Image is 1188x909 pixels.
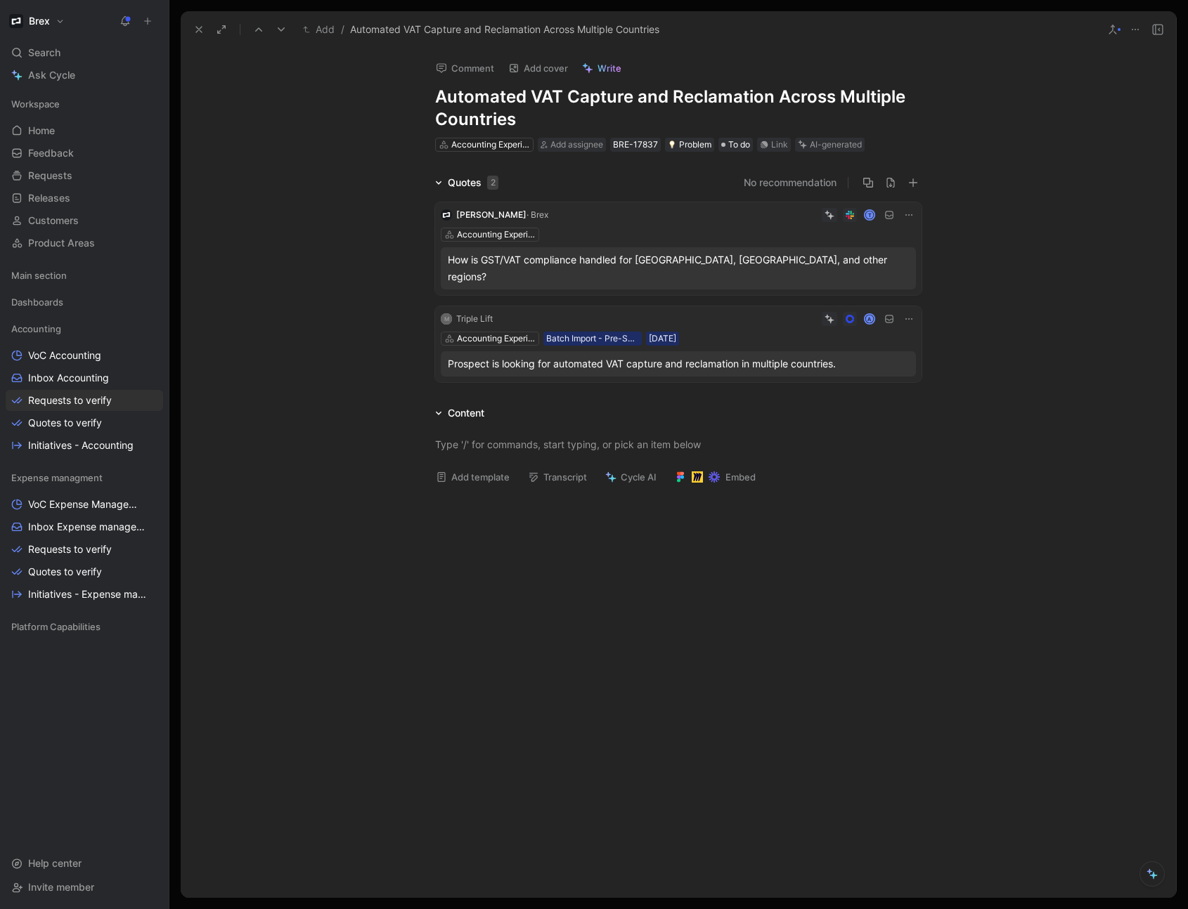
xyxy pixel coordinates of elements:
div: Help center [6,853,163,874]
div: Quotes2 [430,174,504,191]
div: Platform Capabilities [6,616,163,641]
div: AccountingVoC AccountingInbox AccountingRequests to verifyQuotes to verifyInitiatives - Accounting [6,318,163,456]
div: Main section [6,265,163,290]
div: Workspace [6,93,163,115]
span: Requests to verify [28,393,112,407]
a: Ask Cycle [6,65,163,86]
a: Initiatives - Expense management [6,584,163,605]
span: Workspace [11,97,60,111]
img: 💡 [668,140,676,149]
a: Releases [6,188,163,209]
a: Inbox Accounting [6,367,163,388]
span: Releases [28,191,70,205]
div: How is GST/VAT compliance handled for [GEOGRAPHIC_DATA], [GEOGRAPHIC_DATA], and other regions? [448,251,909,285]
div: Expense managment [6,467,163,488]
button: Add [299,21,338,38]
span: Ask Cycle [28,67,75,84]
a: Home [6,120,163,141]
div: M [441,313,452,325]
span: Write [598,62,621,74]
span: Search [28,44,60,61]
button: Add cover [502,58,574,78]
h1: Brex [29,15,50,27]
div: Problem [668,138,711,152]
button: Add template [430,467,516,487]
span: Help center [28,857,82,869]
div: Batch Import - Pre-Sales [546,332,639,346]
span: Quotes to verify [28,565,102,579]
div: [DATE] [649,332,676,346]
div: Dashboards [6,292,163,317]
span: Initiatives - Expense management [28,587,147,601]
span: Customers [28,214,79,228]
div: Dashboards [6,292,163,313]
div: Accounting Experience [451,138,530,152]
a: Requests to verify [6,390,163,411]
span: / [341,21,344,38]
div: Content [430,405,490,421]
button: No recommendation [744,174,837,191]
button: Comment [430,58,501,78]
button: Cycle AI [599,467,663,487]
span: Platform Capabilities [11,620,101,634]
span: VoC Accounting [28,348,101,362]
div: Expense managmentVoC Expense ManagementInbox Expense managementRequests to verifyQuotes to verify... [6,467,163,605]
a: VoC Accounting [6,345,163,366]
span: Invite member [28,881,94,893]
div: BRE-17837 [613,138,658,152]
span: Dashboards [11,295,63,309]
a: Initiatives - Accounting [6,435,163,456]
span: Requests to verify [28,542,112,556]
a: Quotes to verify [6,561,163,582]
div: Search [6,42,163,63]
button: BrexBrex [6,11,68,31]
span: Main section [11,268,67,282]
span: · Brex [527,209,548,220]
span: Expense managment [11,471,103,485]
span: Quotes to verify [28,416,102,430]
div: Triple Lift [456,312,493,326]
h1: Automated VAT Capture and Reclamation Across Multiple Countries [435,86,922,131]
div: Content [448,405,484,421]
span: Feedback [28,146,74,160]
span: Automated VAT Capture and Reclamation Across Multiple Countries [350,21,659,38]
img: logo [441,209,452,221]
a: Requests to verify [6,539,163,560]
span: [PERSON_NAME] [456,209,527,220]
a: Customers [6,210,163,231]
div: Main section [6,265,163,286]
div: To do [718,138,753,152]
div: Prospect is looking for automated VAT capture and reclamation in multiple countries. [448,355,909,372]
div: Invite member [6,877,163,898]
div: 2 [487,176,498,190]
a: Product Areas [6,233,163,254]
div: Accounting Experience [457,332,536,346]
span: VoC Expense Management [28,497,144,511]
div: Accounting Experience [457,228,536,242]
span: Add assignee [550,139,603,150]
a: VoC Expense Management [6,494,163,515]
span: To do [728,138,750,152]
div: Link [771,138,788,152]
span: Product Areas [28,236,95,250]
span: Inbox Accounting [28,371,109,385]
div: AI-generated [810,138,862,152]
div: Quotes [448,174,498,191]
img: Brex [9,14,23,28]
a: Feedback [6,143,163,164]
span: Inbox Expense management [28,520,145,534]
button: Transcript [522,467,593,487]
button: Embed [669,467,762,487]
a: Quotes to verify [6,412,163,433]
button: Write [576,58,628,78]
div: T [865,210,874,219]
a: Inbox Expense management [6,516,163,537]
span: Home [28,124,55,138]
span: Accounting [11,322,61,336]
div: A [865,314,874,323]
div: Platform Capabilities [6,616,163,637]
div: 💡Problem [665,138,714,152]
span: Initiatives - Accounting [28,438,134,452]
a: Requests [6,165,163,186]
div: Accounting [6,318,163,339]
